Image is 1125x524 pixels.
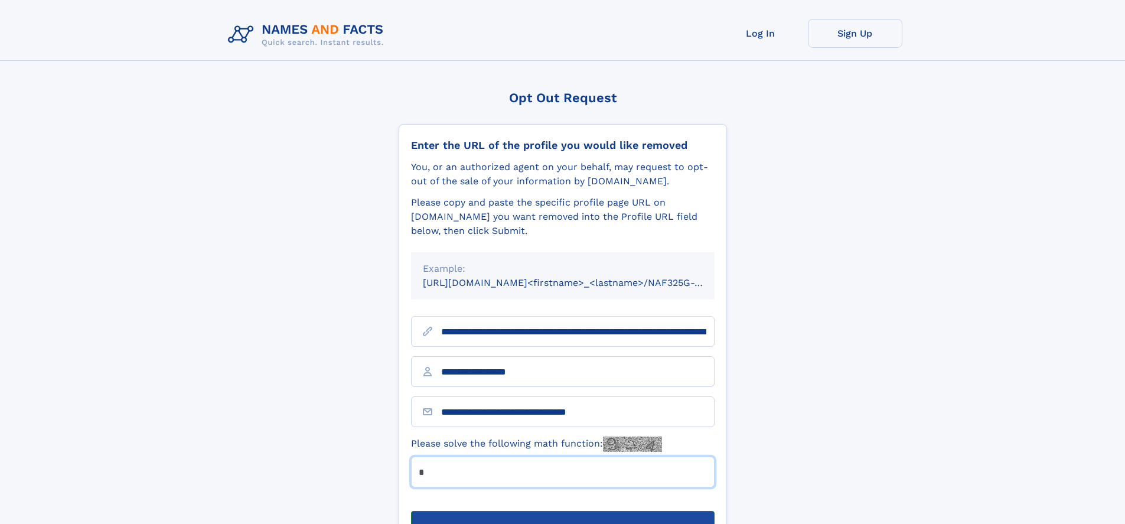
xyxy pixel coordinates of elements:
[423,277,737,288] small: [URL][DOMAIN_NAME]<firstname>_<lastname>/NAF325G-xxxxxxxx
[411,160,715,188] div: You, or an authorized agent on your behalf, may request to opt-out of the sale of your informatio...
[808,19,902,48] a: Sign Up
[399,90,727,105] div: Opt Out Request
[423,262,703,276] div: Example:
[713,19,808,48] a: Log In
[411,196,715,238] div: Please copy and paste the specific profile page URL on [DOMAIN_NAME] you want removed into the Pr...
[411,139,715,152] div: Enter the URL of the profile you would like removed
[411,437,662,452] label: Please solve the following math function:
[223,19,393,51] img: Logo Names and Facts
